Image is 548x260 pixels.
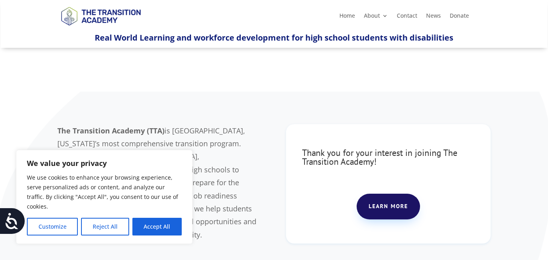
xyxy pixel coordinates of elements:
[27,158,182,168] p: We value your privacy
[397,13,417,22] a: Contact
[95,32,453,43] span: Real World Learning and workforce development for high school students with disabilities
[27,173,182,211] p: We use cookies to enhance your browsing experience, serve personalized ads or content, and analyz...
[357,194,420,219] a: Learn more
[81,218,129,235] button: Reject All
[364,13,388,22] a: About
[339,13,355,22] a: Home
[302,147,457,167] span: Thank you for your interest in joining The Transition Academy!
[27,218,78,235] button: Customize
[57,126,164,135] b: The Transition Academy (TTA)
[450,13,469,22] a: Donate
[132,218,182,235] button: Accept All
[426,13,441,22] a: News
[57,24,144,32] a: Logo-Noticias
[57,2,144,30] img: TTA Brand_TTA Primary Logo_Horizontal_Light BG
